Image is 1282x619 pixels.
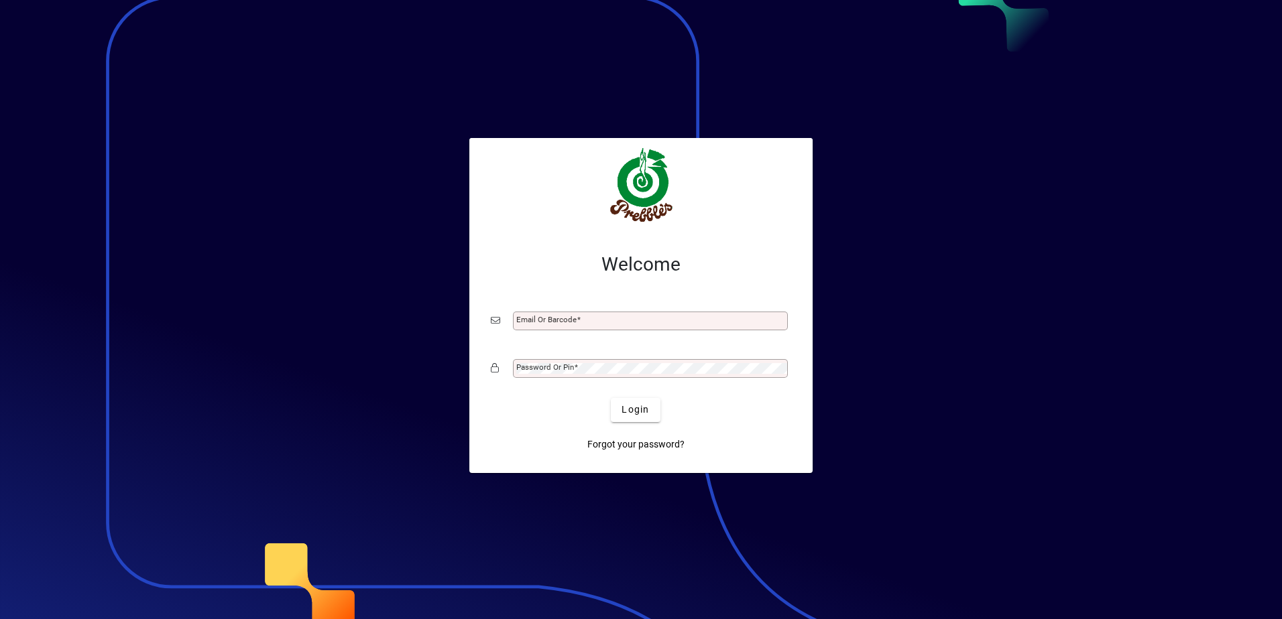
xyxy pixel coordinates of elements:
span: Forgot your password? [587,437,685,452]
h2: Welcome [491,253,791,276]
a: Forgot your password? [582,433,690,457]
button: Login [611,398,660,422]
mat-label: Password or Pin [516,362,574,372]
span: Login [622,403,649,417]
mat-label: Email or Barcode [516,315,577,324]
